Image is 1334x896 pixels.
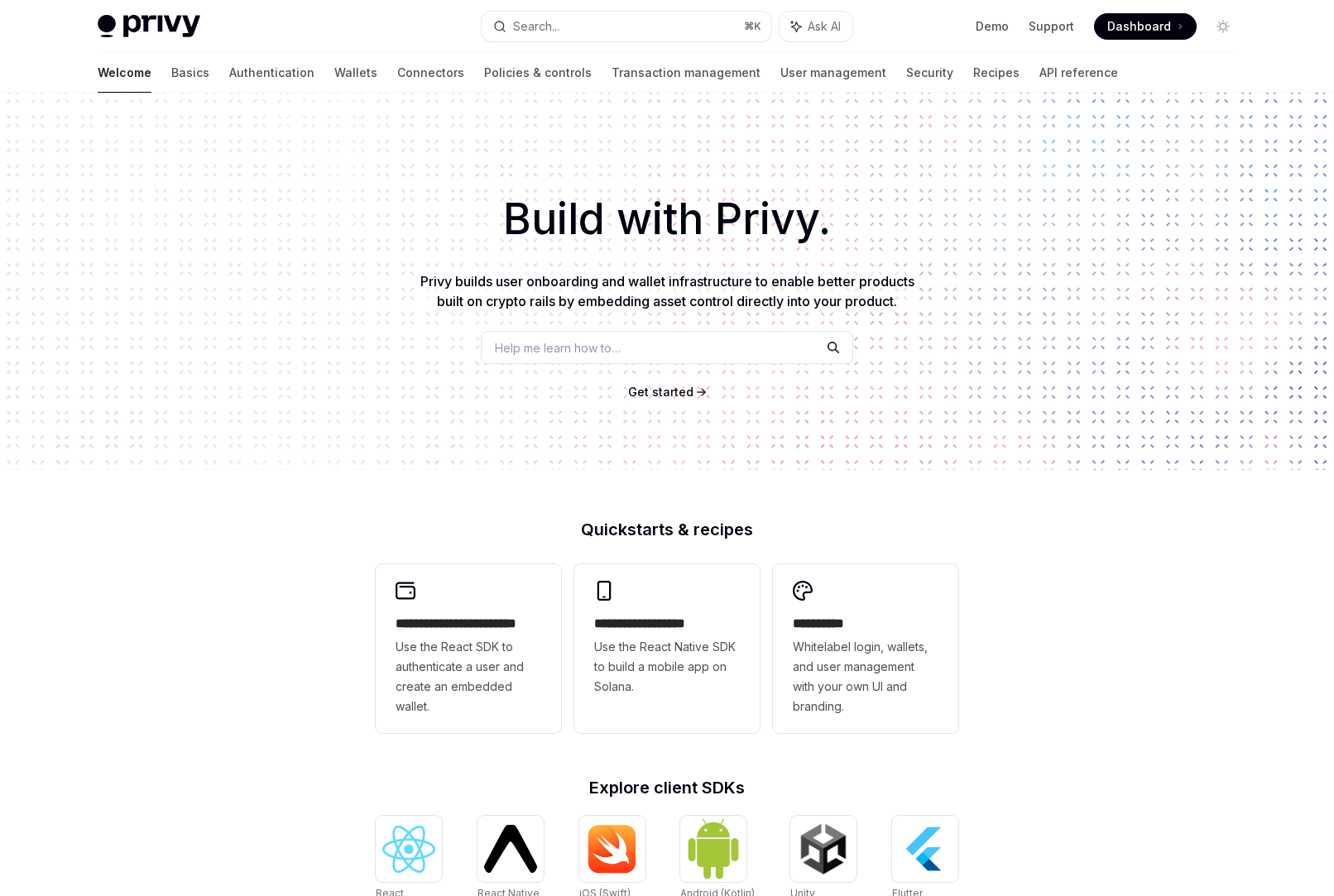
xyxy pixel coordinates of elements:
[376,521,958,538] h2: Quickstarts & recipes
[382,826,435,873] img: React
[808,18,841,35] span: Ask AI
[773,564,958,733] a: **** *****Whitelabel login, wallets, and user management with your own UI and branding.
[513,17,559,36] div: Search...
[797,822,850,875] img: Unity
[1107,18,1171,35] span: Dashboard
[628,385,693,399] span: Get started
[484,825,537,872] img: React Native
[1029,18,1074,35] a: Support
[376,779,958,796] h2: Explore client SDKs
[482,12,771,41] button: Search...⌘K
[484,53,592,93] a: Policies & controls
[334,53,377,93] a: Wallets
[628,384,693,400] a: Get started
[1210,13,1236,40] button: Toggle dark mode
[396,637,541,716] span: Use the React SDK to authenticate a user and create an embedded wallet.
[780,53,886,93] a: User management
[420,273,914,309] span: Privy builds user onboarding and wallet infrastructure to enable better products built on crypto ...
[229,53,314,93] a: Authentication
[793,637,938,716] span: Whitelabel login, wallets, and user management with your own UI and branding.
[98,15,200,38] img: light logo
[1039,53,1118,93] a: API reference
[98,53,151,93] a: Welcome
[973,53,1020,93] a: Recipes
[687,817,740,879] img: Android (Kotlin)
[612,53,761,93] a: Transaction management
[397,53,464,93] a: Connectors
[780,12,852,41] button: Ask AI
[586,824,639,874] img: iOS (Swift)
[26,187,1308,252] h1: Build with Privy.
[899,822,952,875] img: Flutter
[171,53,209,93] a: Basics
[1094,13,1197,40] a: Dashboard
[906,53,953,93] a: Security
[574,564,760,733] a: **** **** **** ***Use the React Native SDK to build a mobile app on Solana.
[744,20,761,33] span: ⌘ K
[495,339,621,357] span: Help me learn how to…
[594,637,740,697] span: Use the React Native SDK to build a mobile app on Solana.
[976,18,1009,35] a: Demo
